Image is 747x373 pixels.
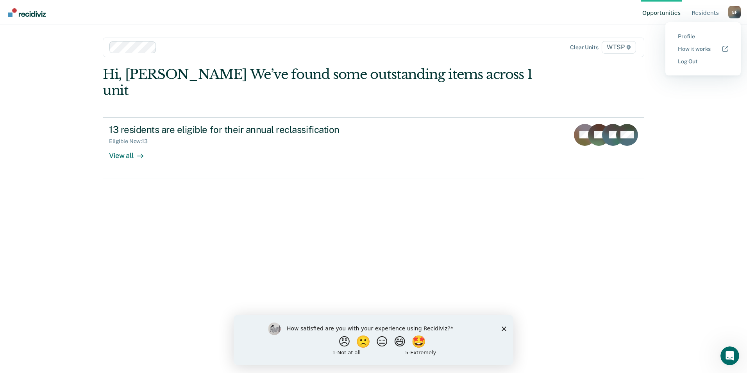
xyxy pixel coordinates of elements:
[678,46,728,52] a: How it works
[109,145,153,160] div: View all
[103,117,644,179] a: 13 residents are eligible for their annual reclassificationEligible Now:13View all
[103,66,536,99] div: Hi, [PERSON_NAME] We’ve found some outstanding items across 1 unit
[602,41,636,54] span: WTSP
[678,33,728,40] a: Profile
[109,138,154,145] div: Eligible Now : 13
[728,6,741,18] div: G F
[570,44,599,51] div: Clear units
[720,346,739,365] iframe: Intercom live chat
[678,58,728,65] a: Log Out
[109,124,383,135] div: 13 residents are eligible for their annual reclassification
[8,8,46,17] img: Recidiviz
[728,6,741,18] button: Profile dropdown button
[234,315,513,365] iframe: Survey by Kim from Recidiviz
[665,22,741,75] div: Profile menu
